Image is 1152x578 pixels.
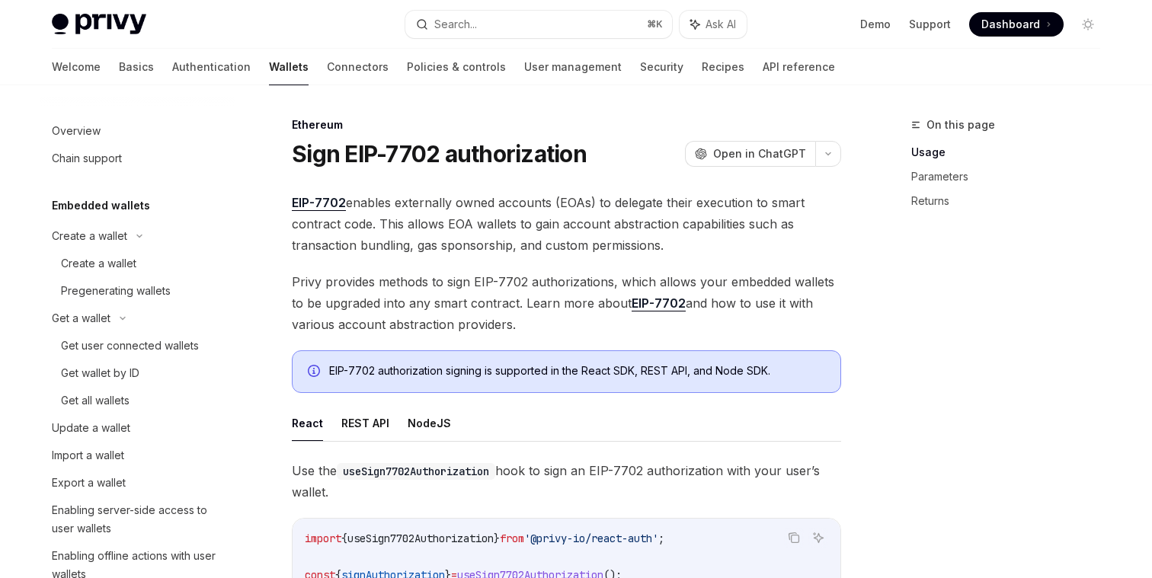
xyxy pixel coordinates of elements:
[347,532,494,545] span: useSign7702Authorization
[292,271,841,335] span: Privy provides methods to sign EIP-7702 authorizations, which allows your embedded wallets to be ...
[40,277,235,305] a: Pregenerating wallets
[713,146,806,161] span: Open in ChatGPT
[52,14,146,35] img: light logo
[911,140,1112,164] a: Usage
[685,141,815,167] button: Open in ChatGPT
[341,405,389,441] button: REST API
[61,254,136,273] div: Create a wallet
[327,49,389,85] a: Connectors
[40,117,235,145] a: Overview
[61,391,130,410] div: Get all wallets
[52,122,101,140] div: Overview
[40,442,235,469] a: Import a wallet
[860,17,891,32] a: Demo
[52,227,127,245] div: Create a wallet
[292,460,841,503] span: Use the hook to sign an EIP-7702 authorization with your user’s wallet.
[292,405,323,441] button: React
[61,364,139,382] div: Get wallet by ID
[40,414,235,442] a: Update a wallet
[52,149,122,168] div: Chain support
[981,17,1040,32] span: Dashboard
[172,49,251,85] a: Authentication
[52,419,130,437] div: Update a wallet
[500,532,524,545] span: from
[632,295,686,311] a: EIP-7702
[119,49,154,85] a: Basics
[969,12,1064,37] a: Dashboard
[911,189,1112,213] a: Returns
[292,195,346,211] a: EIP-7702
[52,474,126,492] div: Export a wallet
[702,49,744,85] a: Recipes
[1076,12,1100,37] button: Toggle dark mode
[292,192,841,256] span: enables externally owned accounts (EOAs) to delegate their execution to smart contract code. This...
[61,337,199,355] div: Get user connected wallets
[40,387,235,414] a: Get all wallets
[911,164,1112,189] a: Parameters
[61,282,171,300] div: Pregenerating wallets
[434,15,477,34] div: Search...
[292,140,587,168] h1: Sign EIP-7702 authorization
[40,250,235,277] a: Create a wallet
[408,405,451,441] button: NodeJS
[926,116,995,134] span: On this page
[658,532,664,545] span: ;
[680,11,747,38] button: Ask AI
[341,532,347,545] span: {
[647,18,663,30] span: ⌘ K
[292,117,841,133] div: Ethereum
[524,49,622,85] a: User management
[640,49,683,85] a: Security
[40,332,235,359] a: Get user connected wallets
[909,17,951,32] a: Support
[808,528,828,548] button: Ask AI
[52,49,101,85] a: Welcome
[308,365,323,380] svg: Info
[52,309,110,327] div: Get a wallet
[405,11,672,38] button: Search...⌘K
[407,49,506,85] a: Policies & controls
[40,497,235,542] a: Enabling server-side access to user wallets
[784,528,804,548] button: Copy the contents from the code block
[52,501,226,538] div: Enabling server-side access to user wallets
[40,145,235,172] a: Chain support
[337,463,495,480] code: useSign7702Authorization
[524,532,658,545] span: '@privy-io/react-auth'
[52,196,150,215] h5: Embedded wallets
[305,532,341,545] span: import
[40,469,235,497] a: Export a wallet
[706,17,736,32] span: Ask AI
[763,49,835,85] a: API reference
[494,532,500,545] span: }
[40,359,235,387] a: Get wallet by ID
[52,446,124,465] div: Import a wallet
[269,49,309,85] a: Wallets
[329,363,825,380] div: EIP-7702 authorization signing is supported in the React SDK, REST API, and Node SDK.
